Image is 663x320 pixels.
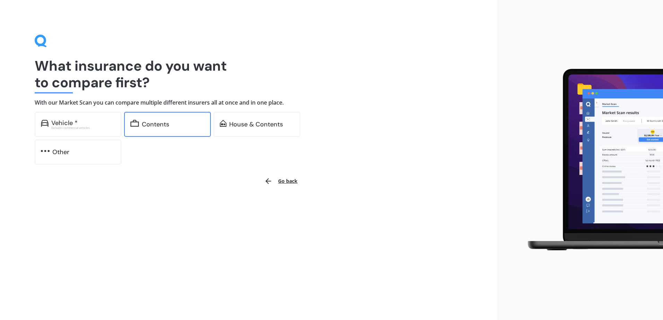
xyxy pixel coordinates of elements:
img: laptop.webp [518,65,663,255]
div: Excludes commercial vehicles [51,126,115,129]
h4: With our Market Scan you can compare multiple different insurers all at once and in one place. [35,99,463,106]
div: Vehicle * [51,119,78,126]
img: content.01f40a52572271636b6f.svg [130,120,139,127]
img: home-and-contents.b802091223b8502ef2dd.svg [220,120,226,127]
h1: What insurance do you want to compare first? [35,57,463,91]
div: Other [52,149,69,155]
div: Contents [142,121,169,128]
button: Go back [260,173,302,189]
div: House & Contents [229,121,283,128]
img: other.81dba5aafe580aa69f38.svg [41,148,50,154]
img: car.f15378c7a67c060ca3f3.svg [41,120,49,127]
